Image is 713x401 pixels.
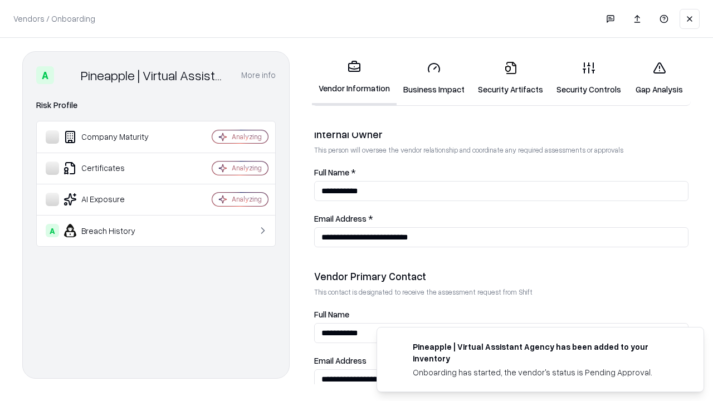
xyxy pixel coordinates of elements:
label: Full Name [314,310,688,319]
div: Pineapple | Virtual Assistant Agency has been added to your inventory [413,341,677,364]
label: Full Name * [314,168,688,177]
a: Security Artifacts [471,52,550,104]
button: More info [241,65,276,85]
a: Security Controls [550,52,628,104]
p: Vendors / Onboarding [13,13,95,25]
a: Vendor Information [312,51,397,105]
div: AI Exposure [46,193,179,206]
a: Gap Analysis [628,52,691,104]
div: Breach History [46,224,179,237]
div: Risk Profile [36,99,276,112]
div: Pineapple | Virtual Assistant Agency [81,66,228,84]
p: This contact is designated to receive the assessment request from Shift [314,287,688,297]
img: Pineapple | Virtual Assistant Agency [58,66,76,84]
div: Certificates [46,162,179,175]
p: This person will oversee the vendor relationship and coordinate any required assessments or appro... [314,145,688,155]
label: Email Address * [314,214,688,223]
img: trypineapple.com [390,341,404,354]
div: Analyzing [232,163,262,173]
div: A [36,66,54,84]
div: Analyzing [232,132,262,141]
label: Email Address [314,356,688,365]
div: Company Maturity [46,130,179,144]
div: Vendor Primary Contact [314,270,688,283]
div: Onboarding has started, the vendor's status is Pending Approval. [413,366,677,378]
a: Business Impact [397,52,471,104]
div: Analyzing [232,194,262,204]
div: Internal Owner [314,128,688,141]
div: A [46,224,59,237]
